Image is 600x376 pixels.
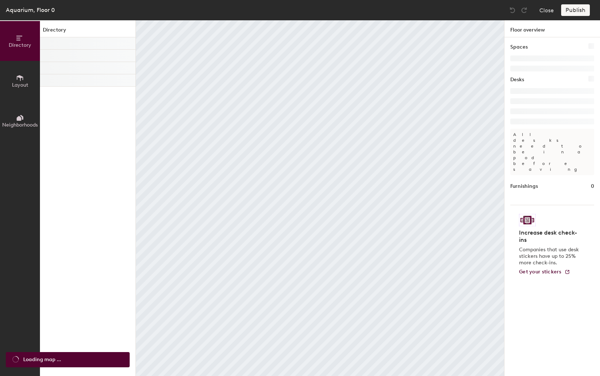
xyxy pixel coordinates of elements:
span: Get your stickers [519,269,562,275]
div: Aquarium, Floor 0 [6,5,55,15]
img: Undo [509,7,516,14]
h1: Furnishings [510,182,538,190]
h1: 0 [591,182,594,190]
canvas: Map [136,20,504,376]
p: Companies that use desk stickers have up to 25% more check-ins. [519,247,581,266]
span: Loading map ... [23,356,61,364]
span: Directory [9,42,31,48]
h1: Desks [510,76,524,84]
h4: Increase desk check-ins [519,229,581,244]
h1: Floor overview [504,20,600,37]
button: Close [539,4,554,16]
img: Redo [520,7,528,14]
a: Get your stickers [519,269,570,275]
h1: Spaces [510,43,528,51]
p: All desks need to be in a pod before saving [510,129,594,175]
img: Sticker logo [519,214,536,226]
h1: Directory [40,26,135,37]
span: Neighborhoods [2,122,38,128]
span: Layout [12,82,28,88]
